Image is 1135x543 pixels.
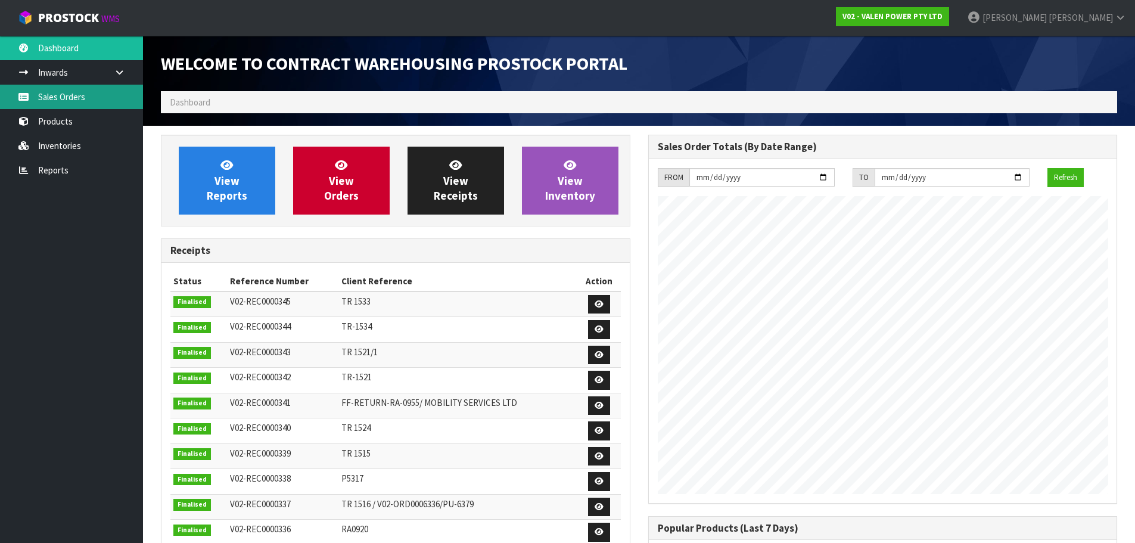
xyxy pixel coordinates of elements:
[173,423,211,435] span: Finalised
[341,473,363,484] span: P5317
[230,473,291,484] span: V02-REC0000338
[658,141,1108,153] h3: Sales Order Totals (By Date Range)
[545,158,595,203] span: View Inventory
[173,499,211,511] span: Finalised
[1047,168,1084,187] button: Refresh
[38,10,99,26] span: ProStock
[173,373,211,384] span: Finalised
[227,272,338,291] th: Reference Number
[230,371,291,383] span: V02-REC0000342
[341,498,474,510] span: TR 1516 / V02-ORD0006336/PU-6379
[230,346,291,358] span: V02-REC0000343
[982,12,1047,23] span: [PERSON_NAME]
[18,10,33,25] img: cube-alt.png
[293,147,390,215] a: ViewOrders
[173,398,211,409] span: Finalised
[173,322,211,334] span: Finalised
[341,422,371,433] span: TR 1524
[341,397,517,408] span: FF-RETURN-RA-0955/ MOBILITY SERVICES LTD
[230,448,291,459] span: V02-REC0000339
[179,147,275,215] a: ViewReports
[408,147,504,215] a: ViewReceipts
[170,245,621,256] h3: Receipts
[230,321,291,332] span: V02-REC0000344
[207,158,247,203] span: View Reports
[173,525,211,536] span: Finalised
[853,168,875,187] div: TO
[338,272,577,291] th: Client Reference
[230,498,291,510] span: V02-REC0000337
[341,296,371,307] span: TR 1533
[341,523,368,535] span: RA0920
[161,52,627,75] span: Welcome to Contract Warehousing ProStock Portal
[230,523,291,535] span: V02-REC0000336
[173,448,211,460] span: Finalised
[173,474,211,486] span: Finalised
[230,397,291,408] span: V02-REC0000341
[1049,12,1113,23] span: [PERSON_NAME]
[341,346,378,358] span: TR 1521/1
[173,296,211,308] span: Finalised
[170,97,210,108] span: Dashboard
[101,13,120,24] small: WMS
[341,371,372,383] span: TR-1521
[658,168,689,187] div: FROM
[842,11,943,21] strong: V02 - VALEN POWER PTY LTD
[341,448,371,459] span: TR 1515
[324,158,359,203] span: View Orders
[341,321,372,332] span: TR-1534
[230,422,291,433] span: V02-REC0000340
[170,272,227,291] th: Status
[658,523,1108,534] h3: Popular Products (Last 7 Days)
[522,147,618,215] a: ViewInventory
[434,158,478,203] span: View Receipts
[173,347,211,359] span: Finalised
[577,272,620,291] th: Action
[230,296,291,307] span: V02-REC0000345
